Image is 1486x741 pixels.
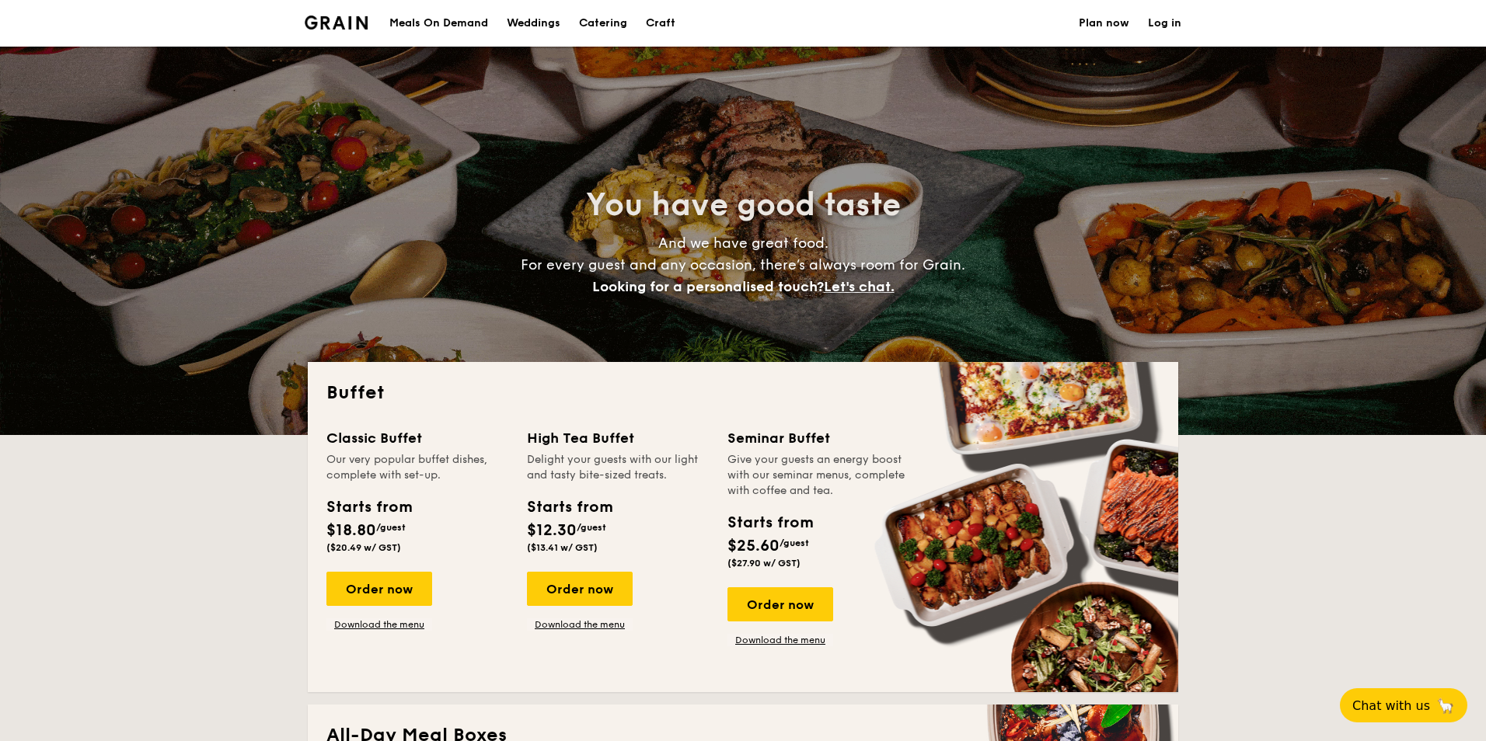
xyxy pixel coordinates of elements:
div: Order now [527,572,633,606]
div: Starts from [727,511,812,534]
span: /guest [780,537,809,548]
span: ($27.90 w/ GST) [727,558,801,569]
div: Classic Buffet [326,427,508,449]
span: $12.30 [527,521,577,540]
div: Our very popular buffet dishes, complete with set-up. [326,452,508,483]
h2: Buffet [326,381,1160,405]
div: Give your guests an energy boost with our seminar menus, complete with coffee and tea. [727,452,909,499]
img: Grain [305,16,368,30]
span: Chat with us [1352,698,1430,713]
div: Starts from [326,496,411,519]
span: 🦙 [1436,697,1455,715]
span: And we have great food. For every guest and any occasion, there’s always room for Grain. [521,235,965,295]
div: Seminar Buffet [727,427,909,449]
a: Download the menu [527,618,633,631]
div: Starts from [527,496,612,519]
span: /guest [376,522,406,533]
div: Order now [727,587,833,621]
span: Looking for a personalised touch? [592,278,824,295]
span: Let's chat. [824,278,895,295]
div: Delight your guests with our light and tasty bite-sized treats. [527,452,709,483]
div: High Tea Buffet [527,427,709,449]
a: Download the menu [326,618,432,631]
div: Order now [326,572,432,606]
span: $18.80 [326,521,376,540]
span: /guest [577,522,606,533]
a: Logotype [305,16,368,30]
button: Chat with us🦙 [1340,688,1467,722]
span: ($20.49 w/ GST) [326,542,401,553]
a: Download the menu [727,634,833,646]
span: $25.60 [727,537,780,555]
span: ($13.41 w/ GST) [527,542,598,553]
span: You have good taste [586,186,901,224]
